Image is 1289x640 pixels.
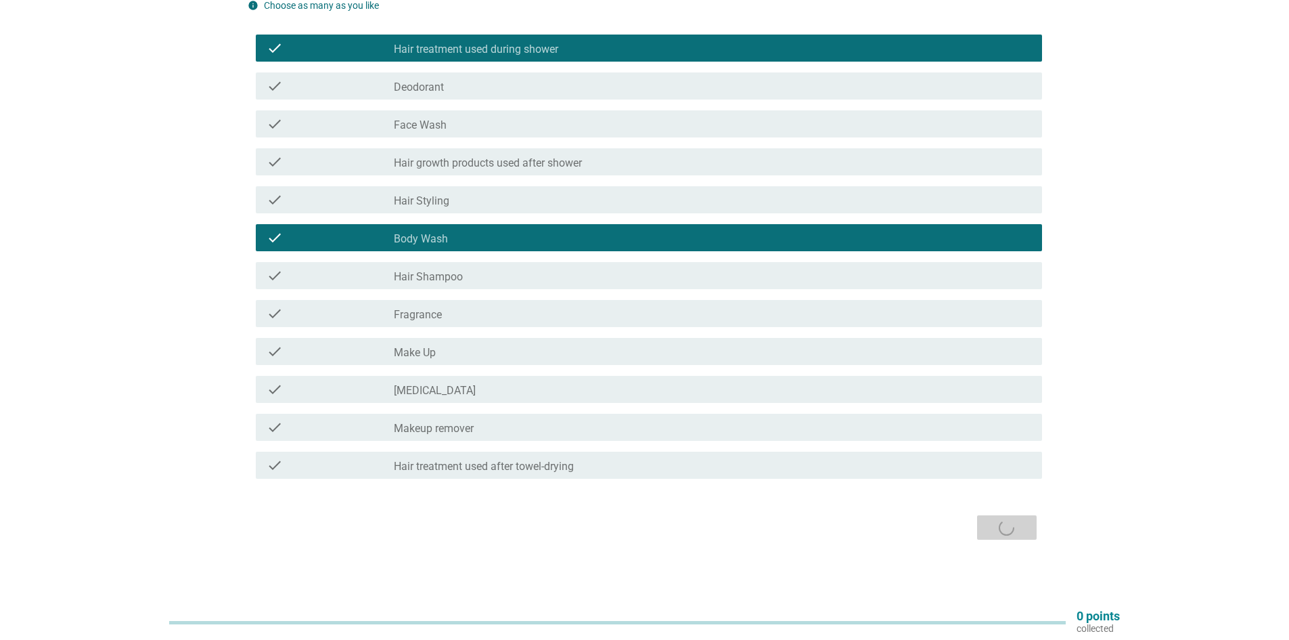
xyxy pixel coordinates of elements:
[394,270,463,284] label: Hair Shampoo
[267,78,283,94] i: check
[267,230,283,246] i: check
[1077,610,1120,622] p: 0 points
[267,457,283,473] i: check
[1077,622,1120,635] p: collected
[394,384,476,398] label: [MEDICAL_DATA]
[394,156,582,170] label: Hair growth products used after shower
[394,232,448,246] label: Body Wash
[267,192,283,208] i: check
[267,343,283,360] i: check
[394,422,474,435] label: Makeup remover
[394,346,436,360] label: Make Up
[267,116,283,132] i: check
[394,81,444,94] label: Deodorant
[394,194,449,208] label: Hair Styling
[267,154,283,170] i: check
[267,419,283,435] i: check
[267,381,283,398] i: check
[394,119,447,132] label: Face Wash
[394,460,574,473] label: Hair treatment used after towel-drying
[267,40,283,56] i: check
[394,308,442,322] label: Fragrance
[267,305,283,322] i: check
[267,268,283,284] i: check
[394,43,558,56] label: Hair treatment used during shower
